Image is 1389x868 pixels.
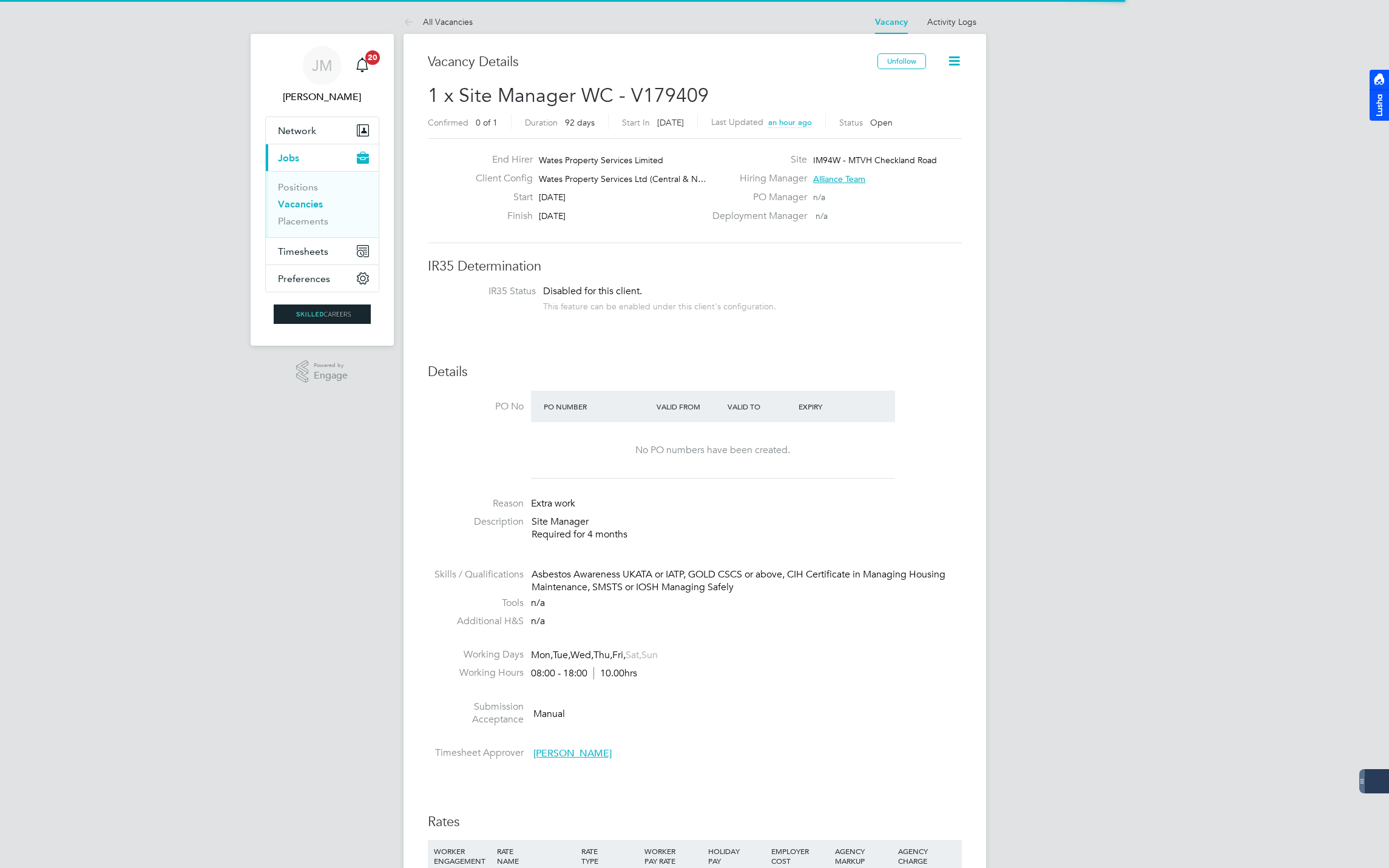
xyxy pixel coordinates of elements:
span: [DATE] [539,210,566,221]
span: Wed, [570,649,593,661]
span: [PERSON_NAME] [533,747,612,759]
a: All Vacancies [404,16,473,27]
span: 92 days [565,117,595,128]
div: This feature can be enabled under this client's configuration. [543,298,776,312]
span: Disabled for this client. [543,285,642,297]
button: Timesheets [266,238,379,264]
button: Preferences [266,265,379,292]
label: Deployment Manager [705,210,807,223]
span: Sun [641,649,658,661]
label: Status [839,117,863,128]
h3: Rates [428,813,962,831]
span: Timesheets [278,246,328,257]
label: End Hirer [466,153,533,166]
span: n/a [531,615,545,627]
span: Fri, [612,649,626,661]
span: Open [870,117,893,128]
label: Client Config [466,172,533,185]
span: 1 x Site Manager WC - V179409 [428,84,709,107]
span: 20 [365,50,380,65]
button: Jobs [266,144,379,171]
span: JM [312,58,333,73]
span: [DATE] [657,117,684,128]
a: Activity Logs [927,16,976,27]
span: Extra work [531,497,575,510]
span: Powered by [314,360,348,371]
a: Vacancies [278,198,323,210]
h3: IR35 Determination [428,258,962,275]
button: Network [266,117,379,144]
a: 20 [350,46,374,85]
span: n/a [531,597,545,609]
span: IM94W - MTVH Checkland Road [813,155,937,166]
button: Unfollow [877,53,926,69]
a: Powered byEngage [296,360,348,383]
label: Duration [525,117,558,128]
h3: Vacancy Details [428,53,877,71]
a: Vacancy [875,17,908,27]
label: IR35 Status [440,285,536,298]
span: Preferences [278,273,330,284]
label: Additional H&S [428,615,524,628]
span: Wates Property Services Limited [539,155,663,166]
span: Alliance Team [813,173,865,184]
span: Mon, [531,649,553,661]
div: Asbestos Awareness UKATA or IATP, GOLD CSCS or above, CIH Certificate in Managing Housing Mainten... [532,568,962,594]
label: Skills / Qualifications [428,568,524,581]
label: Start In [622,117,650,128]
a: JM[PERSON_NAME] [265,46,379,104]
a: Placements [278,215,328,227]
span: 10.00hrs [593,667,637,679]
span: Engage [314,371,348,381]
label: Reason [428,497,524,510]
p: Site Manager Required for 4 months [532,516,962,541]
span: Jack McMurray [265,90,379,104]
span: [DATE] [539,192,566,203]
span: an hour ago [768,117,812,127]
div: Valid To [725,395,796,417]
span: n/a [816,210,828,221]
div: Valid From [654,395,725,417]
span: Sat, [626,649,641,661]
label: Finish [466,210,533,223]
div: Expiry [796,395,867,417]
span: 0 of 1 [476,117,498,128]
span: Network [278,125,316,136]
div: 08:00 - 18:00 [531,667,637,680]
a: Go to home page [265,304,379,324]
label: PO No [428,400,524,413]
div: No PO numbers have been created. [543,444,883,457]
span: n/a [813,192,825,203]
div: PO Number [541,395,654,417]
label: Description [428,516,524,528]
label: Hiring Manager [705,172,807,185]
h3: Details [428,363,962,381]
span: Jobs [278,152,299,164]
label: Working Hours [428,667,524,679]
label: Last Updated [711,116,763,127]
label: Site [705,153,807,166]
nav: Main navigation [251,34,394,346]
label: Start [466,191,533,204]
label: Confirmed [428,117,468,128]
label: PO Manager [705,191,807,204]
span: Thu, [593,649,612,661]
img: skilledcareers-logo-retina.png [274,304,371,324]
label: Timesheet Approver [428,747,524,759]
label: Tools [428,597,524,610]
span: Manual [533,707,565,719]
span: Tue, [553,649,570,661]
div: Jobs [266,171,379,237]
label: Submission Acceptance [428,701,524,726]
label: Working Days [428,648,524,661]
span: Wates Property Services Ltd (Central & N… [539,173,706,184]
a: Positions [278,181,318,193]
